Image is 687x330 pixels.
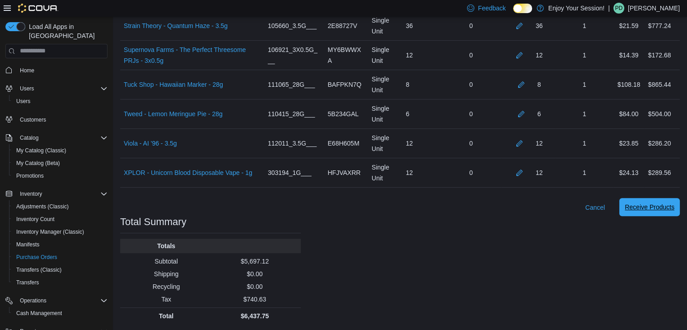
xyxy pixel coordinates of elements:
p: Subtotal [124,257,209,266]
div: 12 [536,50,543,61]
span: Transfers (Classic) [16,266,61,273]
a: Transfers [13,277,42,288]
span: Promotions [16,172,44,179]
span: 105660_3.5G___ [268,20,317,31]
div: Paige Dyck [613,3,624,14]
span: Users [16,83,107,94]
span: Feedback [478,4,505,13]
a: Adjustments (Classic) [13,201,72,212]
span: Manifests [13,239,107,250]
span: Customers [20,116,46,123]
a: Tweed - Lemon Meringue Pie - 28g [124,108,223,119]
a: Strain Theory - Quantum Haze - 3.5g [124,20,228,31]
span: Customers [16,114,107,125]
p: $0.00 [212,282,297,291]
span: Inventory [20,190,42,198]
div: $865.44 [648,79,671,90]
button: Transfers (Classic) [9,264,111,276]
div: Single Unit [368,11,402,40]
span: Inventory Count [13,214,107,225]
span: Operations [16,295,107,306]
a: Users [13,96,34,107]
button: Promotions [9,170,111,182]
span: Load All Apps in [GEOGRAPHIC_DATA] [25,22,107,40]
div: 0 [441,105,501,123]
span: Cash Management [16,310,62,317]
a: Inventory Manager (Classic) [13,226,88,237]
span: Manifests [16,241,39,248]
span: 112011_3.5G___ [268,138,317,149]
span: 111065_28G___ [268,79,315,90]
button: Users [16,83,37,94]
span: BAFPKN7Q [327,79,361,90]
span: HFJVAXRR [327,167,360,178]
p: $5,697.12 [212,257,297,266]
div: 0 [441,46,501,64]
div: 12 [536,138,543,149]
span: Adjustments (Classic) [13,201,107,212]
p: Totals [124,241,209,250]
div: $24.13 [613,164,644,182]
span: 110415_28G___ [268,108,315,119]
a: Inventory Count [13,214,58,225]
a: XPLOR - Unicorn Blood Disposable Vape - 1g [124,167,252,178]
span: 106921_3X0.5G___ [268,44,321,66]
div: Single Unit [368,41,402,70]
div: $84.00 [613,105,644,123]
h3: Total Summary [120,217,187,227]
span: Users [16,98,30,105]
div: 0 [441,134,501,152]
a: Purchase Orders [13,252,61,263]
span: 5B234GAL [327,108,359,119]
div: 1 [556,17,613,35]
button: Inventory Manager (Classic) [9,226,111,238]
div: Single Unit [368,158,402,187]
span: Operations [20,297,47,304]
div: $21.59 [613,17,644,35]
button: Operations [16,295,50,306]
span: Transfers [13,277,107,288]
span: Receive Products [625,203,674,212]
span: My Catalog (Classic) [13,145,107,156]
span: My Catalog (Beta) [13,158,107,169]
div: 36 [536,20,543,31]
button: Operations [2,294,111,307]
button: Home [2,64,111,77]
span: Home [20,67,34,74]
button: Transfers [9,276,111,289]
p: [PERSON_NAME] [628,3,680,14]
div: $108.18 [613,75,644,94]
div: 8 [402,75,441,94]
a: Tuck Shop - Hawaiian Marker - 28g [124,79,223,90]
a: Customers [16,114,50,125]
button: Cash Management [9,307,111,320]
a: Home [16,65,38,76]
span: Inventory Manager (Classic) [16,228,84,236]
p: Tax [124,295,209,304]
button: Cancel [582,198,609,217]
button: My Catalog (Classic) [9,144,111,157]
p: | [608,3,610,14]
span: 2E88727V [327,20,357,31]
div: 1 [556,164,613,182]
a: My Catalog (Classic) [13,145,70,156]
button: Inventory [16,189,46,199]
div: 1 [556,46,613,64]
p: Total [124,311,209,321]
div: Single Unit [368,129,402,158]
button: Users [2,82,111,95]
span: Inventory [16,189,107,199]
button: Catalog [2,132,111,144]
span: Inventory Manager (Classic) [13,226,107,237]
a: Manifests [13,239,43,250]
span: Transfers (Classic) [13,264,107,275]
div: 12 [402,46,441,64]
span: Cash Management [13,308,107,319]
div: 8 [537,79,541,90]
span: Catalog [16,132,107,143]
div: $286.20 [648,138,671,149]
p: $6,437.75 [212,311,297,321]
span: E68H605M [327,138,359,149]
span: Inventory Count [16,216,55,223]
span: Users [13,96,107,107]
